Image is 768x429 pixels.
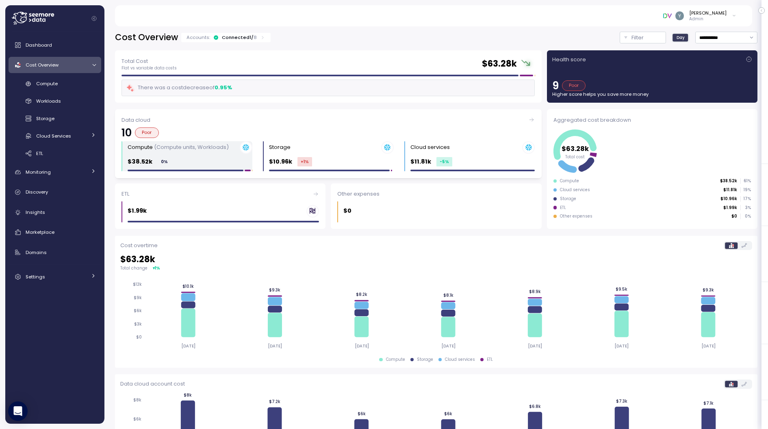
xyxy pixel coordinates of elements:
p: Admin [689,16,727,22]
span: Cost Overview [26,62,59,68]
tspan: $0 [136,334,142,340]
span: Insights [26,209,45,216]
div: ETL [487,357,493,362]
tspan: $6k [357,411,365,416]
tspan: $8.9k [529,289,541,294]
tspan: $6.8k [529,403,541,409]
tspan: $7.3k [616,399,627,404]
div: ▾ [153,265,160,271]
p: $38.52k [720,178,737,184]
p: $10.96k [720,196,737,202]
a: ETL [9,147,101,160]
span: Storage [36,115,54,122]
span: Compute [36,80,58,87]
tspan: $6k [133,416,141,422]
p: 9 [552,80,559,91]
a: Settings [9,269,101,285]
p: (Compute units, Workloads) [154,143,229,151]
tspan: $8.1k [443,293,453,298]
p: Health score [552,56,586,64]
p: Total change [120,265,148,271]
div: +1 % [297,157,312,166]
a: Insights [9,204,101,220]
div: Cloud services [445,357,475,362]
p: 61 % [741,178,751,184]
span: Marketplace [26,229,54,235]
p: Data cloud account cost [120,380,185,388]
div: Open Intercom Messenger [8,401,28,421]
p: 3 % [741,205,751,211]
div: Storage [560,196,576,202]
tspan: $8k [184,392,192,398]
div: Other expenses [560,213,592,219]
div: 1 % [155,265,160,271]
p: Higher score helps you save more money [552,91,752,97]
span: Day [677,34,685,41]
div: [PERSON_NAME] [689,10,727,16]
tspan: [DATE] [441,343,456,349]
p: 8 [254,34,257,41]
p: $0 [731,213,737,219]
div: Data cloud [121,116,535,124]
span: Workloads [36,98,61,104]
div: Storage [269,143,291,151]
tspan: $9.3k [269,287,280,293]
tspan: $63.28k [562,144,589,153]
tspan: $9.5k [616,287,627,292]
div: Compute [128,143,229,151]
a: Dashboard [9,37,101,53]
div: Connected 1 / [222,34,257,41]
p: 19 % [741,187,751,193]
div: ETL [121,190,319,198]
div: Aggregated cost breakdown [553,116,751,124]
p: 0 % [741,213,751,219]
tspan: [DATE] [268,343,282,349]
tspan: $3k [134,321,142,327]
p: 17 % [741,196,751,202]
a: Discovery [9,184,101,200]
div: Poor [135,127,159,138]
p: Accounts: [187,34,210,41]
img: ACg8ocKvqwnLMA34EL5-0z6HW-15kcrLxT5Mmx2M21tMPLYJnykyAQ=s96-c [675,11,684,20]
div: 0 % [158,157,171,166]
a: Domains [9,244,101,261]
p: 10 [121,127,132,138]
div: 0.95 % [215,84,232,92]
p: Total Cost [121,57,177,65]
div: Storage [417,357,433,362]
tspan: $10.1k [182,284,194,289]
tspan: [DATE] [701,343,716,349]
p: $1.99k [723,205,737,211]
p: $11.81k [410,157,431,166]
p: Filter [631,34,644,42]
a: Workloads [9,95,101,108]
div: There was a cost decrease of [126,83,232,93]
img: 6791f8edfa6a2c9608b219b1.PNG [663,11,672,20]
a: Compute [9,77,101,91]
a: Monitoring [9,164,101,180]
div: Cloud services [410,143,450,151]
span: Monitoring [26,169,51,175]
div: Poor [562,80,586,91]
a: Cloud Services [9,129,101,142]
h2: Cost Overview [115,32,178,43]
tspan: [DATE] [181,343,195,349]
tspan: [DATE] [354,343,369,349]
span: Cloud Services [36,133,71,139]
tspan: $8k [133,397,141,403]
tspan: $9k [134,295,142,300]
a: ETL$1.99k [115,183,325,229]
tspan: $8.2k [356,292,367,297]
span: ETL [36,150,43,157]
div: Other expenses [337,190,535,198]
button: Filter [620,32,666,43]
p: $0 [343,206,351,216]
div: Compute [386,357,405,362]
a: Marketplace [9,224,101,240]
tspan: Total cost [565,154,585,160]
p: Flat vs variable data costs [121,65,177,71]
tspan: [DATE] [528,343,542,349]
p: $1.99k [128,206,147,216]
tspan: $6k [134,308,142,314]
